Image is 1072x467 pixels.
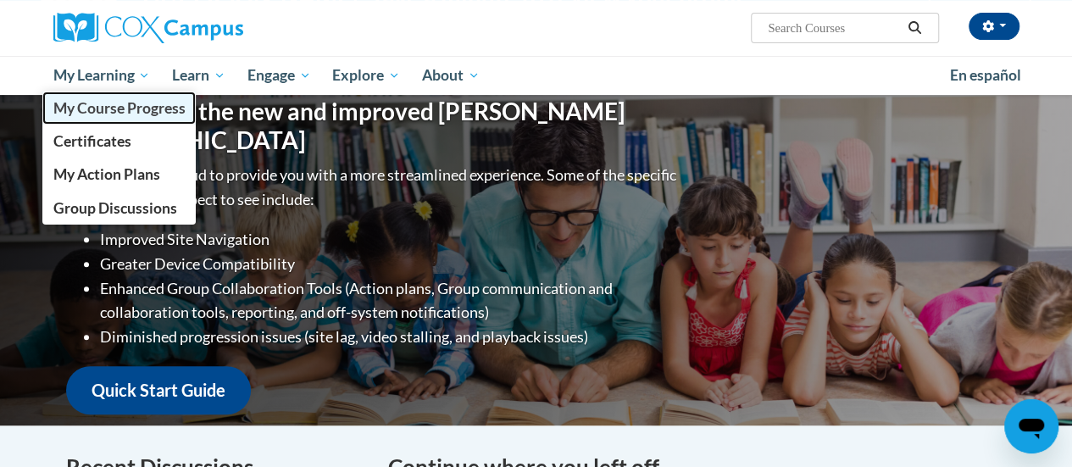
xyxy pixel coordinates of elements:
button: Account Settings [969,13,1019,40]
span: En español [950,66,1021,84]
li: Enhanced Group Collaboration Tools (Action plans, Group communication and collaboration tools, re... [100,276,680,325]
span: Learn [172,65,225,86]
span: Explore [332,65,400,86]
div: Main menu [41,56,1032,95]
a: Quick Start Guide [66,366,251,414]
a: Cox Campus [53,13,358,43]
a: My Action Plans [42,158,197,191]
li: Greater Device Compatibility [100,252,680,276]
a: Explore [321,56,411,95]
input: Search Courses [766,18,902,38]
button: Search [902,18,927,38]
span: Engage [247,65,311,86]
a: Certificates [42,125,197,158]
a: Engage [236,56,322,95]
iframe: Button to launch messaging window [1004,399,1058,453]
span: My Course Progress [53,99,185,117]
a: My Learning [42,56,162,95]
span: Certificates [53,132,131,150]
h1: Welcome to the new and improved [PERSON_NAME][GEOGRAPHIC_DATA] [66,97,680,154]
a: My Course Progress [42,92,197,125]
li: Improved Site Navigation [100,227,680,252]
a: Group Discussions [42,192,197,225]
a: En español [939,58,1032,93]
img: Cox Campus [53,13,243,43]
span: My Action Plans [53,165,159,183]
li: Diminished progression issues (site lag, video stalling, and playback issues) [100,325,680,349]
span: Group Discussions [53,199,176,217]
a: About [411,56,491,95]
span: About [422,65,480,86]
p: Overall, we are proud to provide you with a more streamlined experience. Some of the specific cha... [66,163,680,212]
span: My Learning [53,65,150,86]
a: Learn [161,56,236,95]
